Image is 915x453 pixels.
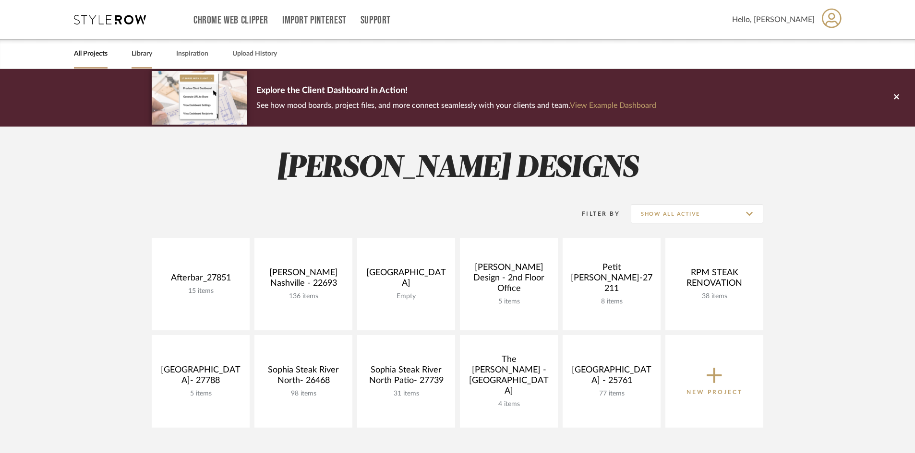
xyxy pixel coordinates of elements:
span: Hello, [PERSON_NAME] [732,14,815,25]
div: Afterbar_27851 [159,273,242,287]
div: 77 items [570,390,653,398]
img: d5d033c5-7b12-40c2-a960-1ecee1989c38.png [152,71,247,124]
a: Upload History [232,47,277,60]
div: 31 items [365,390,447,398]
div: Sophia Steak River North Patio- 27739 [365,365,447,390]
div: Petit [PERSON_NAME]-27211 [570,262,653,298]
a: Inspiration [176,47,208,60]
a: All Projects [74,47,108,60]
div: [PERSON_NAME] Design - 2nd Floor Office [468,262,550,298]
div: Filter By [569,209,620,219]
div: [GEOGRAPHIC_DATA]- 27788 [159,365,242,390]
div: Empty [365,292,447,301]
a: Library [132,47,152,60]
a: Chrome Web Clipper [193,16,268,24]
a: View Example Dashboard [570,102,656,109]
div: Sophia Steak River North- 26468 [262,365,345,390]
p: See how mood boards, project files, and more connect seamlessly with your clients and team. [256,99,656,112]
a: Import Pinterest [282,16,347,24]
div: [GEOGRAPHIC_DATA] [365,267,447,292]
button: New Project [665,335,763,428]
div: [GEOGRAPHIC_DATA] - 25761 [570,365,653,390]
h2: [PERSON_NAME] DESIGNS [112,151,803,186]
div: RPM STEAK RENOVATION [673,267,756,292]
div: 5 items [159,390,242,398]
div: 8 items [570,298,653,306]
p: New Project [686,387,743,397]
div: 4 items [468,400,550,408]
div: 5 items [468,298,550,306]
div: 38 items [673,292,756,301]
div: [PERSON_NAME] Nashville - 22693 [262,267,345,292]
div: 15 items [159,287,242,295]
p: Explore the Client Dashboard in Action! [256,83,656,99]
a: Support [361,16,391,24]
div: 98 items [262,390,345,398]
div: 136 items [262,292,345,301]
div: The [PERSON_NAME] - [GEOGRAPHIC_DATA] [468,354,550,400]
